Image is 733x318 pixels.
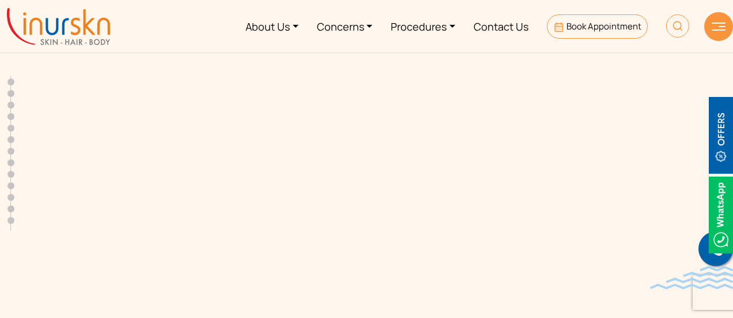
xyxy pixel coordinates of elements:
[566,20,641,32] span: Book Appointment
[709,177,733,253] img: Whatsappicon
[308,5,382,48] a: Concerns
[7,8,110,45] img: inurskn-logo
[712,23,726,31] img: hamLine.svg
[547,14,648,39] a: Book Appointment
[236,5,308,48] a: About Us
[666,14,689,38] img: HeaderSearch
[464,5,538,48] a: Contact Us
[709,207,733,220] a: Whatsappicon
[650,266,733,289] img: bluewave
[709,97,733,174] img: offerBt
[381,5,464,48] a: Procedures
